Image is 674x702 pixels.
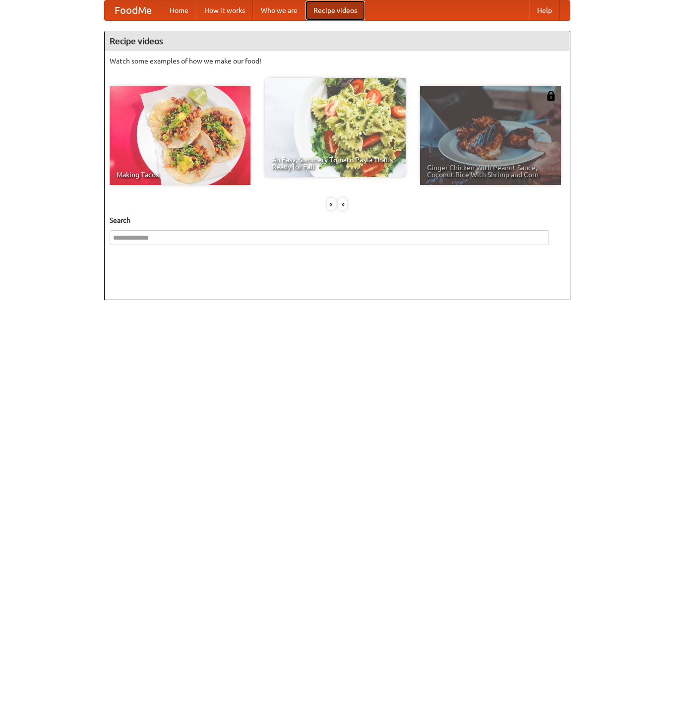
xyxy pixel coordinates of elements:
h5: Search [110,215,565,225]
h4: Recipe videos [105,31,570,51]
p: Watch some examples of how we make our food! [110,56,565,66]
a: FoodMe [105,0,162,20]
a: Making Tacos [110,86,250,185]
a: Help [529,0,560,20]
a: Recipe videos [306,0,365,20]
a: Home [162,0,196,20]
div: » [338,198,347,210]
span: An Easy, Summery Tomato Pasta That's Ready for Fall [272,156,399,170]
img: 483408.png [546,91,556,101]
span: Making Tacos [117,171,244,178]
div: « [327,198,336,210]
a: Who we are [253,0,306,20]
a: How it works [196,0,253,20]
a: An Easy, Summery Tomato Pasta That's Ready for Fall [265,78,406,177]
